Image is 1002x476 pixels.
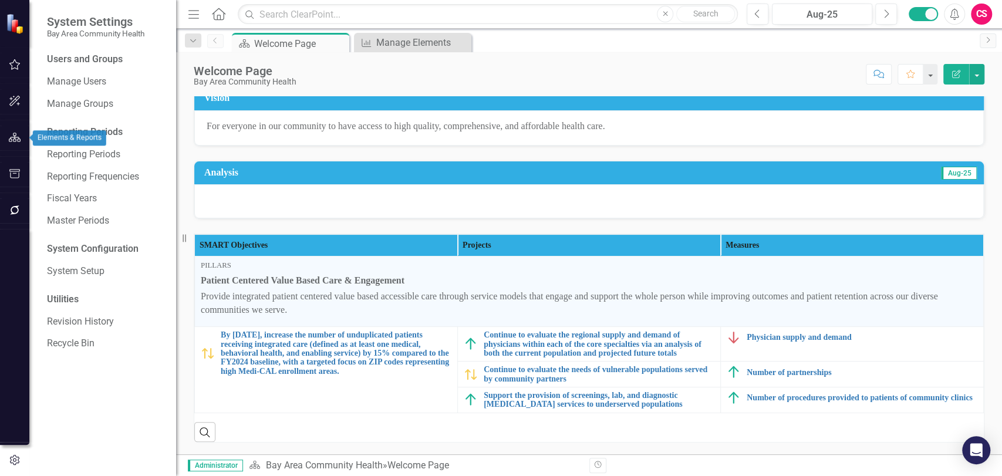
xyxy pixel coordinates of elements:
h3: Analysis [204,167,575,178]
a: Manage Users [47,75,164,89]
img: ClearPoint Strategy [6,13,26,34]
div: Aug-25 [776,8,868,22]
img: On Target [727,391,741,405]
img: Below Plan [727,330,741,345]
div: System Configuration [47,242,164,256]
td: Double-Click to Edit Right Click for Context Menu [721,362,984,387]
img: Caution [464,367,478,382]
div: Open Intercom Messenger [962,436,990,464]
button: Search [676,6,735,22]
a: Continue to evaluate the regional supply and demand of physicians within each of the core special... [484,330,714,357]
h3: Vision [204,93,978,103]
a: Number of procedures provided to patients of community clinics [747,393,977,402]
img: On Target [727,365,741,379]
a: System Setup [47,265,164,278]
div: Bay Area Community Health [194,77,296,86]
span: Patient Centered Value Based Care & Engagement [201,274,977,288]
a: Reporting Frequencies [47,170,164,184]
button: CS [971,4,992,25]
div: Pillars [201,260,977,271]
a: Fiscal Years [47,192,164,205]
a: Number of partnerships [747,368,977,377]
td: Double-Click to Edit Right Click for Context Menu [458,362,721,387]
div: Utilities [47,293,164,306]
td: Double-Click to Edit Right Click for Context Menu [458,387,721,413]
div: Elements & Reports [33,130,106,146]
td: Double-Click to Edit Right Click for Context Menu [721,387,984,413]
input: Search ClearPoint... [238,4,738,25]
a: Manage Elements [357,35,468,50]
a: Master Periods [47,214,164,228]
small: Bay Area Community Health [47,29,144,38]
span: Administrator [188,460,243,471]
div: Welcome Page [387,460,448,471]
a: Bay Area Community Health [265,460,382,471]
button: Aug-25 [772,4,872,25]
div: Users and Groups [47,53,164,66]
a: Support the provision of screenings, lab, and diagnostic [MEDICAL_DATA] services to underserved p... [484,391,714,409]
span: Search [693,9,718,18]
a: Revision History [47,315,164,329]
td: Double-Click to Edit Right Click for Context Menu [195,327,458,413]
td: Double-Click to Edit [195,256,984,327]
td: Double-Click to Edit Right Click for Context Menu [458,327,721,362]
a: Physician supply and demand [747,333,977,342]
div: » [249,459,580,472]
td: Double-Click to Edit Right Click for Context Menu [721,327,984,362]
a: Continue to evaluate the needs of vulnerable populations served by community partners [484,365,714,383]
div: Welcome Page [194,65,296,77]
p: For everyone in our community to have access to high quality, comprehensive, and affordable healt... [207,120,971,133]
div: Manage Elements [376,35,468,50]
a: Reporting Periods [47,148,164,161]
span: System Settings [47,15,144,29]
img: Caution [201,346,215,360]
div: Welcome Page [254,36,346,51]
a: Recycle Bin [47,337,164,350]
img: On Target [464,337,478,351]
span: Aug-25 [941,167,977,180]
a: By [DATE], increase the number of unduplicated patients receiving integrated care (defined as at ... [221,330,451,376]
a: Manage Groups [47,97,164,111]
img: On Target [464,393,478,407]
p: Provide integrated patient centered value based accessible care through service models that engag... [201,290,977,317]
div: Reporting Periods [47,126,164,139]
